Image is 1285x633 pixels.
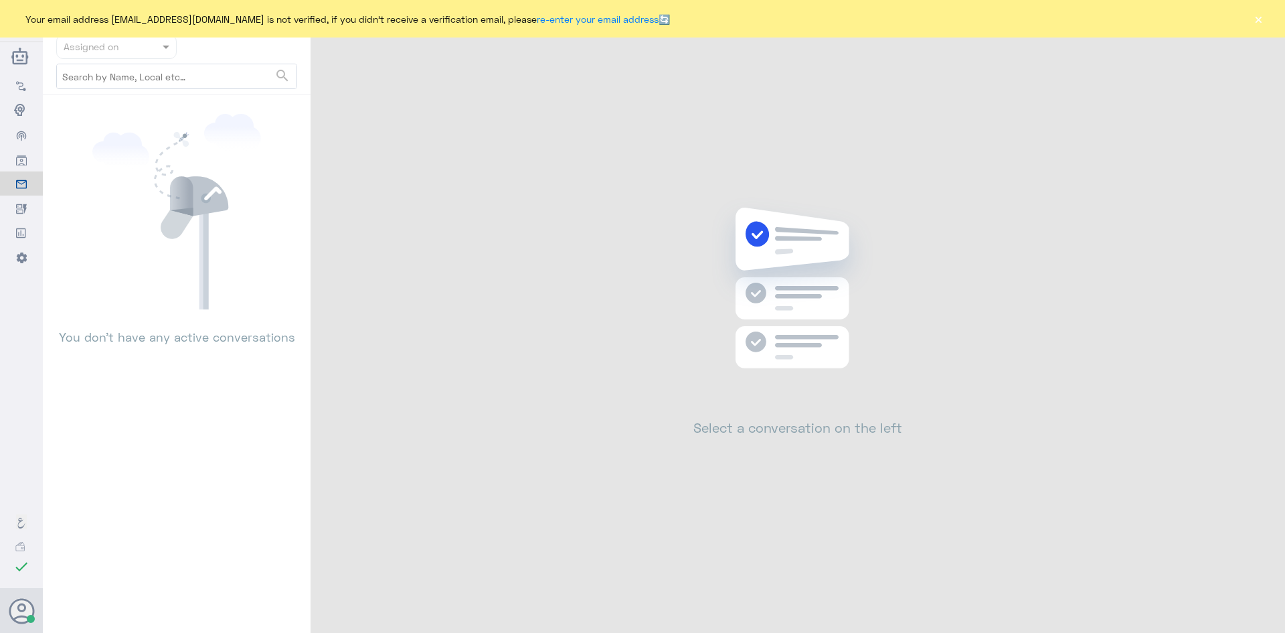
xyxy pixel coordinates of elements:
span: search [274,68,290,84]
button: Avatar [9,598,34,624]
i: check [13,559,29,575]
button: search [274,65,290,87]
button: × [1252,12,1265,25]
p: You don’t have any active conversations [56,309,297,346]
h2: Select a conversation on the left [693,419,902,435]
a: re-enter your email address [537,13,659,25]
span: Your email address [EMAIL_ADDRESS][DOMAIN_NAME] is not verified, if you didn't receive a verifica... [25,12,670,26]
input: Search by Name, Local etc… [57,64,296,88]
